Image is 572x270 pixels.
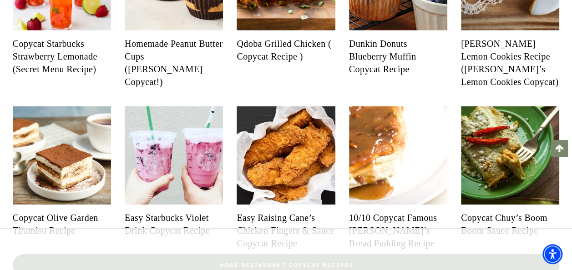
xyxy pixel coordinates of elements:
[237,106,335,205] img: Homemade Raising Cane's Chicken Fingers
[461,106,559,205] a: Read More Copycat Chuy’s Boom Boom Sauce Recipe
[461,211,559,237] a: Copycat Chuy’s Boom Boom Sauce Recipe
[125,37,223,88] a: Homemade Peanut Butter Cups ([PERSON_NAME] Copycat!)
[461,37,559,88] a: [PERSON_NAME] Lemon Cookies Recipe ([PERSON_NAME]’s Lemon Cookies Copycat)
[237,106,335,205] a: Read More Easy Raising Cane’s Chicken Fingers & Sauce Copycat Recipe
[551,140,567,156] a: Scroll to top
[542,244,562,264] div: Accessibility Menu
[349,106,447,205] a: Read More 10/10 Copycat Famous Dave’s Bread Pudding Recipe
[349,211,447,250] a: 10/10 Copycat Famous [PERSON_NAME]’s Bread Pudding Recipe
[237,37,335,63] a: Qdoba Grilled Chicken ( Copycat Recipe )
[13,37,111,75] a: Copycat Starbucks Strawberry Lemonade (Secret Menu Recipe)
[13,106,111,205] a: Read More Copycat Olive Garden Tiramisu Recipe
[237,211,335,250] a: Easy Raising Cane’s Chicken Fingers & Sauce Copycat Recipe
[13,211,111,237] a: Copycat Olive Garden Tiramisu Recipe
[125,211,223,237] a: Easy Starbucks Violet Drink Copycat Recipe
[125,106,223,205] a: Read More Easy Starbucks Violet Drink Copycat Recipe
[349,37,447,75] a: Dunkin Donuts Blueberry Muffin Copycat Recipe
[13,106,111,205] img: espresso tiramisu on a plate with mascarpone custard layer sprinkled with cocoa powder and coffee
[461,106,559,205] img: Homemade chuy's boom boom sauce
[349,106,447,205] img: a slice of bread pudding poured with praline sauce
